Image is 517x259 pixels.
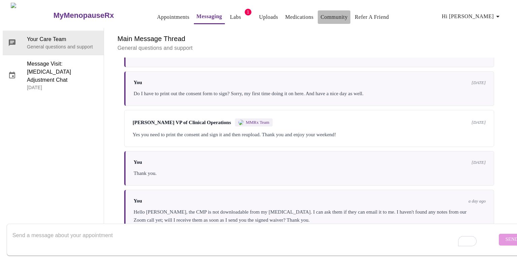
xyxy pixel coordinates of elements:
a: Uploads [259,12,278,22]
button: Appointments [154,10,192,24]
span: You [134,159,142,165]
p: General questions and support [117,44,501,52]
div: Hello [PERSON_NAME], the CMP is not downloadable from my [MEDICAL_DATA]. I can ask them if they c... [134,208,486,224]
a: Refer a Friend [355,12,389,22]
h6: Main Message Thread [117,33,501,44]
a: Medications [285,12,313,22]
span: Message Visit: [MEDICAL_DATA] Adjustment Chat [27,60,98,84]
textarea: To enrich screen reader interactions, please activate Accessibility in Grammarly extension settings [12,229,497,250]
a: Community [320,12,348,22]
a: Labs [230,12,241,22]
button: Medications [282,10,316,24]
button: Uploads [256,10,281,24]
button: Messaging [194,10,225,24]
button: Refer a Friend [352,10,392,24]
button: Labs [225,10,246,24]
div: Message Visit: [MEDICAL_DATA] Adjustment Chat[DATE] [3,55,104,96]
span: Hi [PERSON_NAME] [442,12,502,21]
span: You [134,198,142,204]
span: MMRx Team [246,120,269,125]
a: Appointments [157,12,189,22]
img: MMRX [238,120,244,125]
span: [DATE] [472,120,486,125]
div: Do I have to print out the consent form to sign? Sorry, my first time doing it on here. And have ... [134,89,486,98]
div: Your Care TeamGeneral questions and support [3,31,104,55]
div: Yes you need to print the consent and sign it and then reupload. Thank you and enjoy your weekend! [133,131,486,139]
a: MyMenopauseRx [53,4,141,27]
p: [DATE] [27,84,98,91]
p: General questions and support [27,43,98,50]
div: Thank you. [134,169,486,177]
span: [DATE] [472,80,486,85]
button: Hi [PERSON_NAME] [439,10,505,23]
img: MyMenopauseRx Logo [11,3,53,28]
button: Community [318,10,350,24]
a: Messaging [197,12,222,21]
span: [DATE] [472,160,486,165]
span: Your Care Team [27,35,98,43]
span: You [134,80,142,85]
h3: MyMenopauseRx [54,11,114,20]
span: [PERSON_NAME] VP of Clinical Operations [133,120,231,125]
span: 1 [245,9,251,15]
span: a day ago [469,198,486,204]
